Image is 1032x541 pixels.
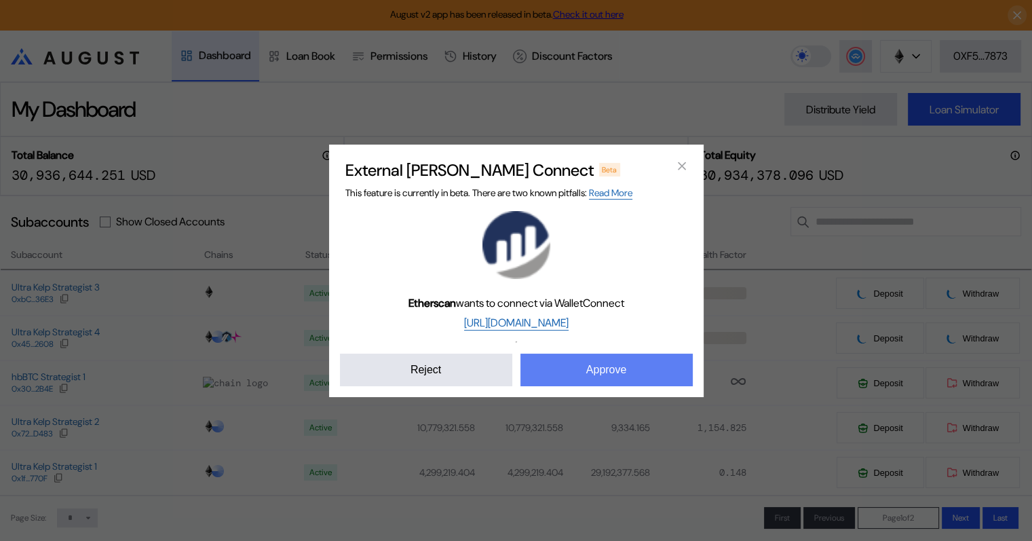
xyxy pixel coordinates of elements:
[599,163,621,176] div: Beta
[408,296,456,310] b: Etherscan
[671,155,693,177] button: close modal
[464,316,569,331] a: [URL][DOMAIN_NAME]
[345,160,594,181] h2: External [PERSON_NAME] Connect
[345,187,632,200] span: This feature is currently in beta. There are two known pitfalls:
[589,187,632,200] a: Read More
[408,296,624,310] span: wants to connect via WalletConnect
[520,354,693,386] button: Approve
[482,211,550,279] img: Etherscan logo
[340,354,512,386] button: Reject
